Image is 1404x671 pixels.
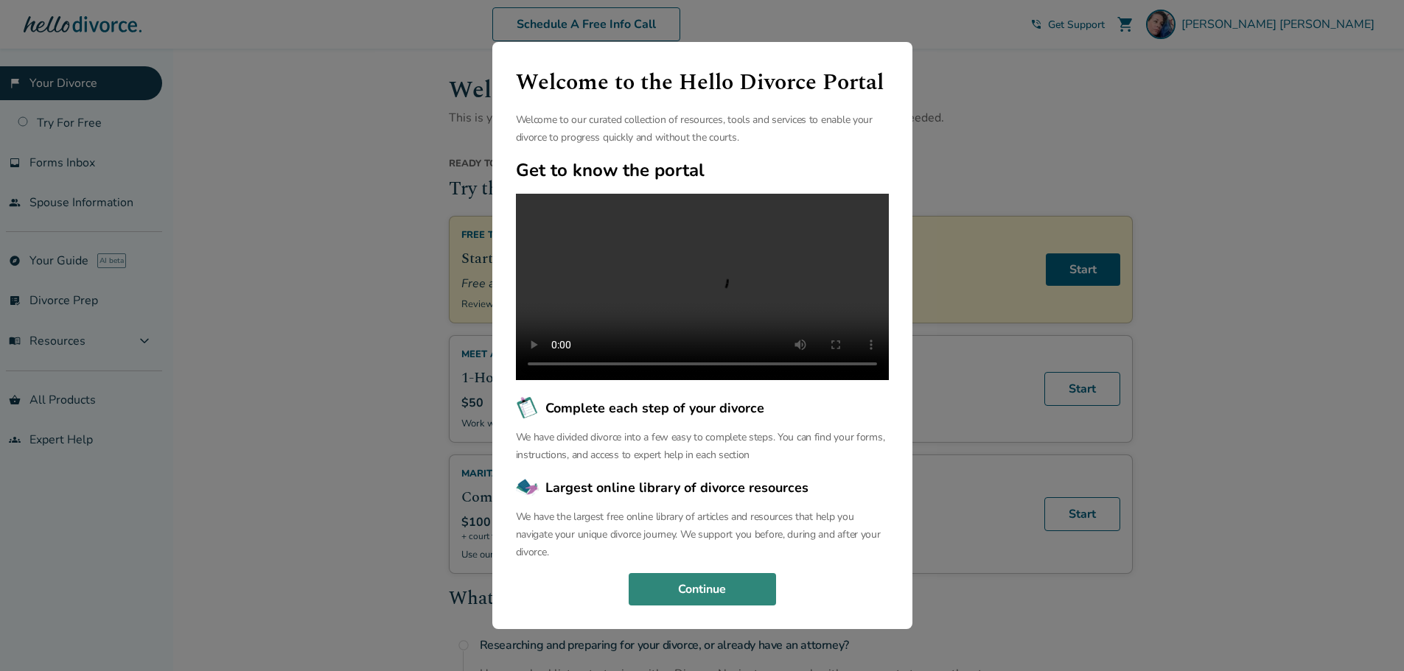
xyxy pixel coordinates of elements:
span: Largest online library of divorce resources [545,478,808,497]
h1: Welcome to the Hello Divorce Portal [516,66,889,99]
h2: Get to know the portal [516,158,889,182]
span: Complete each step of your divorce [545,398,764,418]
img: Largest online library of divorce resources [516,476,539,499]
p: Welcome to our curated collection of resources, tools and services to enable your divorce to prog... [516,111,889,147]
button: Continue [629,573,776,605]
img: Complete each step of your divorce [516,396,539,420]
p: We have the largest free online library of articles and resources that help you navigate your uni... [516,508,889,561]
iframe: Chat Widget [1330,600,1404,671]
p: We have divided divorce into a few easy to complete steps. You can find your forms, instructions,... [516,429,889,464]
